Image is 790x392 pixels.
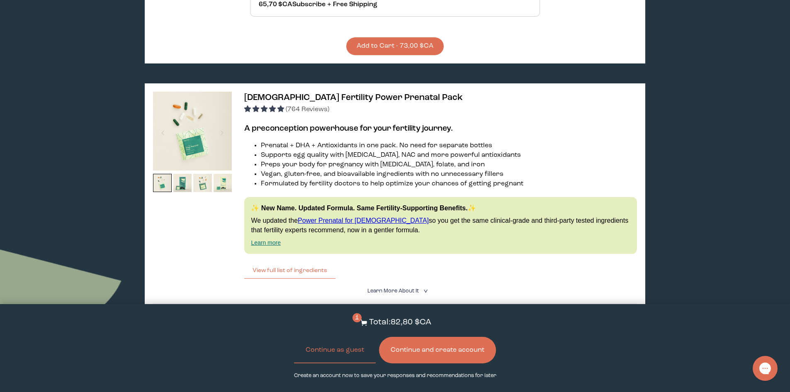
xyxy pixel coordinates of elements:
li: Vegan, gluten-free, and bioavailable ingredients with no unnecessary fillers [261,170,637,179]
li: Preps your body for pregnancy with [MEDICAL_DATA], folate, and iron [261,160,637,170]
li: Supports egg quality with [MEDICAL_DATA], NAC and more powerful antioxidants [261,151,637,160]
strong: A preconception powerhouse for your fertility journey. [244,124,453,133]
a: Power Prenatal for [DEMOGRAPHIC_DATA] [298,217,429,224]
summary: Learn More About it < [367,287,423,295]
button: Continue and create account [379,337,496,363]
img: thumbnail image [153,174,172,192]
span: 4.95 stars [244,106,286,113]
p: We updated the so you get the same clinical-grade and third-party tested ingredients that fertili... [251,216,630,235]
button: View full list of ingredients [244,262,335,279]
img: thumbnail image [214,174,232,192]
span: (764 Reviews) [286,106,329,113]
button: Add to Cart - 73,00 $CA [346,37,444,55]
iframe: Gorgias live chat messenger [749,353,782,384]
span: 1 [352,313,362,322]
i: < [421,289,429,293]
span: [DEMOGRAPHIC_DATA] Fertility Power Prenatal Pack [244,93,463,102]
img: thumbnail image [193,174,212,192]
a: Learn more [251,239,281,246]
img: thumbnail image [153,92,232,170]
li: Formulated by fertility doctors to help optimize your chances of getting pregnant [261,179,637,189]
li: Prenatal + DHA + Antioxidants in one pack. No need for separate bottles [261,141,637,151]
p: Create an account now to save your responses and recommendations for later [294,372,496,380]
span: Learn More About it [367,288,419,294]
button: Continue as guest [294,337,376,363]
p: Total: 82,80 $CA [369,317,431,329]
img: thumbnail image [173,174,192,192]
strong: ✨ New Name. Updated Formula. Same Fertility-Supporting Benefits.✨ [251,205,476,212]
